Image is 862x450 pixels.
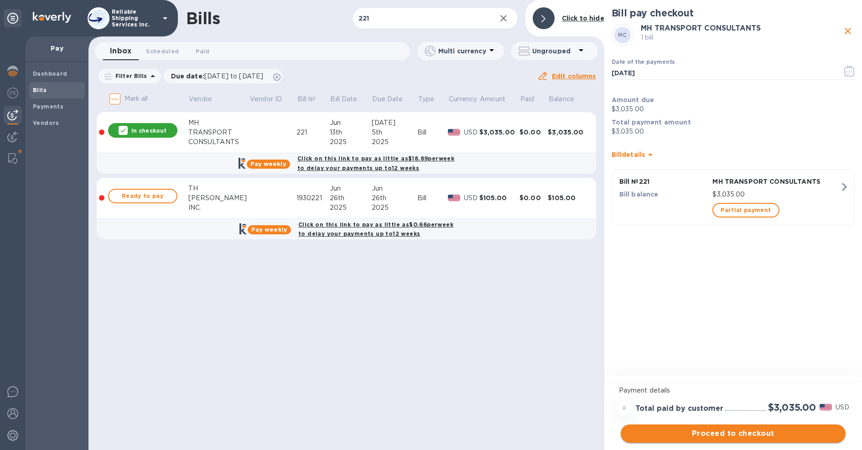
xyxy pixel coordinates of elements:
[721,205,771,216] span: Partial payment
[33,12,71,23] img: Logo
[552,72,596,80] u: Edit columns
[619,386,847,395] p: Payment details
[464,193,479,203] p: USD
[617,401,632,415] div: =
[712,177,840,186] p: MH TRANSPORT CONSULTANTS
[330,203,372,212] div: 2025
[108,189,177,203] button: Ready to pay
[330,94,357,104] p: Bill Date
[548,193,588,202] div: $105.00
[297,94,328,104] span: Bill №
[612,169,855,225] button: Bill №221MH TRANSPORT CONSULTANTSBill balance$3,035.00Partial payment
[330,118,372,128] div: Jun
[619,177,709,186] p: Bill № 221
[372,128,417,137] div: 5th
[33,103,63,110] b: Payments
[188,203,249,212] div: INC.
[188,137,249,147] div: CONSULTANTS
[298,221,453,238] b: Click on this link to pay as little as $0.66 per week to delay your payments up to 12 weeks
[841,24,855,38] button: close
[330,94,369,104] span: Bill Date
[250,94,294,104] span: Vendor ID
[628,428,838,439] span: Proceed to checkout
[330,193,372,203] div: 26th
[618,31,627,38] b: MC
[330,137,372,147] div: 2025
[836,403,849,412] p: USD
[372,193,417,203] div: 26th
[449,94,477,104] p: Currency
[33,44,81,53] p: Pay
[480,94,517,104] span: Amount
[520,94,546,104] span: Paid
[7,88,18,98] img: Foreign exchange
[532,47,576,56] p: Ungrouped
[110,45,131,57] span: Inbox
[612,119,691,126] b: Total payment amount
[464,128,479,137] p: USD
[418,94,435,104] p: Type
[519,128,548,137] div: $0.00
[251,226,287,233] b: Pay weekly
[204,72,263,80] span: [DATE] to [DATE]
[188,193,249,203] div: [PERSON_NAME]
[612,7,855,19] h2: Bill pay checkout
[296,193,330,203] div: 1930221
[548,128,588,137] div: $3,035.00
[372,94,415,104] span: Due Date
[125,94,148,103] p: Mark all
[112,72,147,80] p: Filter Bills
[612,96,654,103] b: Amount due
[519,193,548,202] div: $0.00
[635,404,723,413] h3: Total paid by customer
[33,70,68,77] b: Dashboard
[372,94,403,104] p: Due Date
[448,129,460,135] img: USD
[417,128,448,137] div: Bill
[171,72,268,81] p: Due date :
[33,87,47,93] b: Bills
[619,190,709,199] p: Bill balance
[417,193,448,203] div: Bill
[250,160,286,167] b: Pay weekly
[612,140,855,169] div: Billdetails
[562,15,604,22] b: Click to hide
[418,94,447,104] span: Type
[612,151,645,158] b: Bill details
[4,9,22,27] div: Unpin categories
[188,118,249,128] div: MH
[448,195,460,201] img: USD
[146,47,179,56] span: Scheduled
[712,190,840,199] p: $3,035.00
[768,402,816,413] h2: $3,035.00
[131,127,166,134] p: In checkout
[297,155,454,171] b: Click on this link to pay as little as $18.89 per week to delay your payments up to 12 weeks
[438,47,486,56] p: Multi currency
[372,118,417,128] div: [DATE]
[479,193,520,202] div: $105.00
[712,203,779,217] button: Partial payment
[549,94,586,104] span: Balance
[612,127,855,136] p: $3,035.00
[188,184,249,193] div: TH
[189,94,212,104] p: Vendor
[116,191,169,202] span: Ready to pay
[250,94,282,104] p: Vendor ID
[297,94,316,104] p: Bill №
[612,60,675,65] label: Date of the payments
[188,128,249,137] div: TRANSPORT
[330,128,372,137] div: 13th
[372,137,417,147] div: 2025
[372,203,417,212] div: 2025
[189,94,224,104] span: Vendor
[612,104,855,114] p: $3,035.00
[296,128,330,137] div: 221
[196,47,209,56] span: Paid
[641,24,761,32] b: MH TRANSPORT CONSULTANTS
[641,33,841,42] p: 1 bill
[330,184,372,193] div: Jun
[480,94,505,104] p: Amount
[33,119,59,126] b: Vendors
[621,424,846,443] button: Proceed to checkout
